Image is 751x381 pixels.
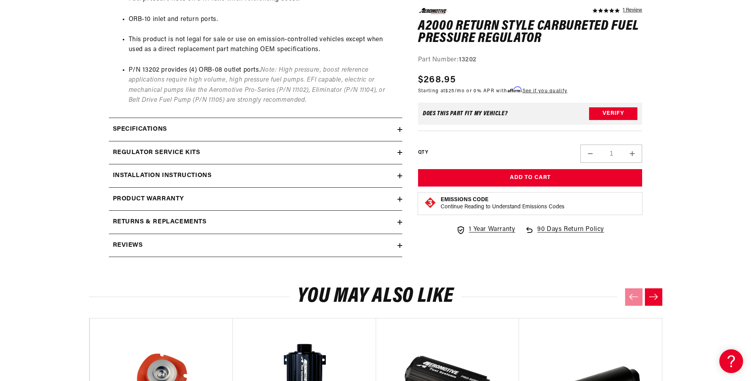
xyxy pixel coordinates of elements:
a: 1 Year Warranty [456,225,515,235]
li: P/N 13202 provides (4) ORB-08 outlet ports. [129,65,398,106]
summary: Installation Instructions [109,164,402,187]
strong: 13202 [459,56,477,63]
span: $268.95 [418,73,456,87]
img: Emissions code [424,196,437,209]
span: 90 Days Return Policy [537,225,604,243]
a: See if you qualify - Learn more about Affirm Financing (opens in modal) [523,89,567,93]
summary: Product warranty [109,188,402,211]
h2: You may also like [89,287,662,306]
p: Starting at /mo or 0% APR with . [418,87,567,95]
h2: Reviews [113,240,143,251]
a: 1 reviews [623,8,642,13]
div: Does This part fit My vehicle? [423,110,508,117]
label: QTY [418,149,428,156]
summary: Specifications [109,118,402,141]
li: This product is not legal for sale or use on emission-controlled vehicles except when used as a d... [129,35,398,55]
span: 1 Year Warranty [469,225,515,235]
button: Verify [589,107,637,120]
h2: Product warranty [113,194,184,204]
h2: Returns & replacements [113,217,207,227]
h2: Installation Instructions [113,171,212,181]
p: Continue Reading to Understand Emissions Codes [441,204,565,211]
h2: Specifications [113,124,167,135]
span: $25 [445,89,454,93]
summary: Regulator Service Kits [109,141,402,164]
h2: Regulator Service Kits [113,148,200,158]
summary: Reviews [109,234,402,257]
li: ORB-10 inlet and return ports. [129,15,398,25]
button: Previous slide [625,288,643,306]
button: Add to Cart [418,169,643,187]
a: 90 Days Return Policy [525,225,604,243]
summary: Returns & replacements [109,211,402,234]
div: Part Number: [418,55,643,65]
span: Affirm [508,87,521,93]
h1: A2000 Return Style Carbureted Fuel Pressure Regulator [418,20,643,45]
button: Next slide [645,288,662,306]
strong: Emissions Code [441,197,489,203]
button: Emissions CodeContinue Reading to Understand Emissions Codes [441,196,565,211]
